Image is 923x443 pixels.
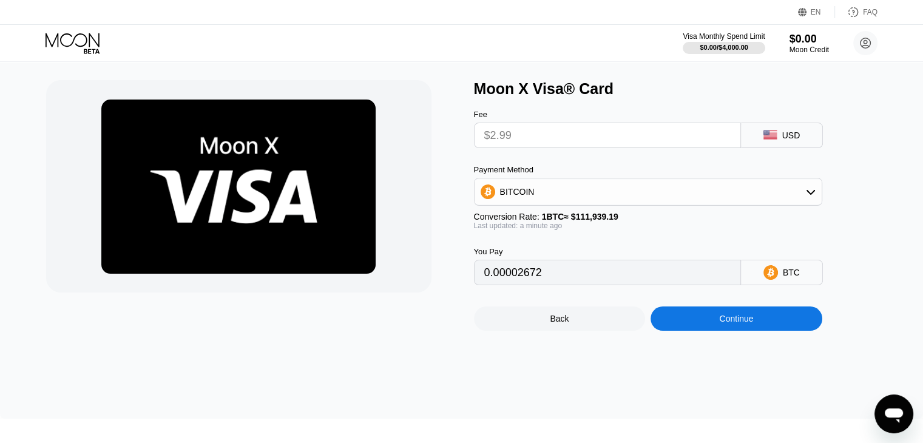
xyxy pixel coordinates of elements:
div: Conversion Rate: [474,212,822,221]
div: Visa Monthly Spend Limit$0.00/$4,000.00 [683,32,765,54]
div: EN [811,8,821,16]
div: Moon X Visa® Card [474,80,889,98]
div: Fee [474,110,741,119]
div: USD [782,130,800,140]
div: Continue [719,314,753,323]
div: $0.00 / $4,000.00 [700,44,748,51]
div: Last updated: a minute ago [474,221,822,230]
div: Moon Credit [789,46,829,54]
div: FAQ [835,6,877,18]
div: Visa Monthly Spend Limit [683,32,765,41]
div: You Pay [474,247,741,256]
div: Continue [651,306,822,331]
div: $0.00 [789,33,829,46]
div: BTC [783,268,800,277]
div: FAQ [863,8,877,16]
span: 1 BTC ≈ $111,939.19 [542,212,618,221]
div: Payment Method [474,165,822,174]
iframe: زر إطلاق نافذة المراسلة [874,394,913,433]
div: BITCOIN [475,180,822,204]
div: $0.00Moon Credit [789,33,829,54]
div: Back [474,306,646,331]
div: BITCOIN [500,187,535,197]
div: Back [550,314,569,323]
input: $0.00 [484,123,731,147]
div: EN [798,6,835,18]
